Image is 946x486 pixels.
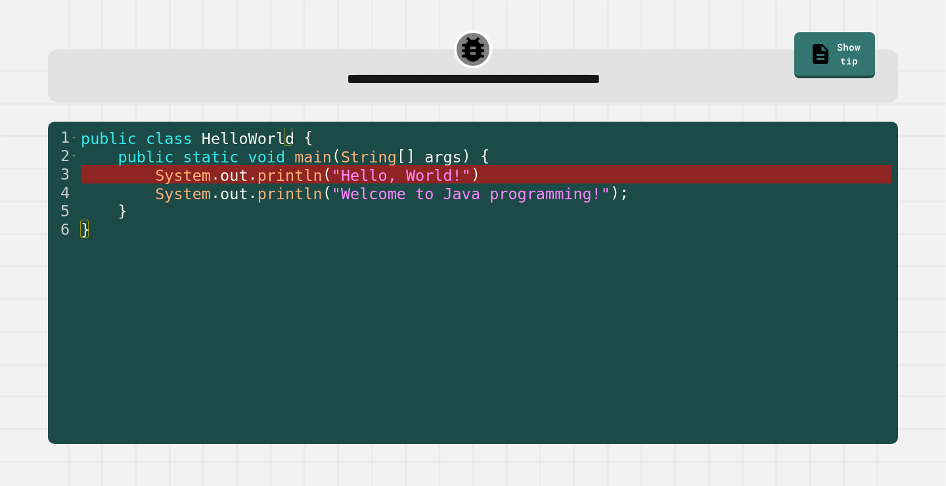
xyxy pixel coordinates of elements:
[48,220,78,239] div: 6
[155,166,211,185] span: System
[332,166,471,185] span: "Hello, World!"
[48,128,78,147] div: 1
[155,185,211,203] span: System
[48,202,78,220] div: 5
[48,165,78,183] div: 3
[220,185,248,203] span: out
[81,130,137,148] span: public
[248,148,286,166] span: void
[70,147,78,165] span: Toggle code folding, rows 2 through 5
[341,148,397,166] span: String
[258,185,323,203] span: println
[794,32,874,78] a: Show tip
[258,166,323,185] span: println
[183,148,239,166] span: static
[146,130,192,148] span: class
[220,166,248,185] span: out
[118,148,174,166] span: public
[294,148,332,166] span: main
[332,185,610,203] span: "Welcome to Java programming!"
[70,128,78,147] span: Toggle code folding, rows 1 through 6
[424,148,462,166] span: args
[48,183,78,202] div: 4
[48,147,78,165] div: 2
[202,130,294,148] span: HelloWorld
